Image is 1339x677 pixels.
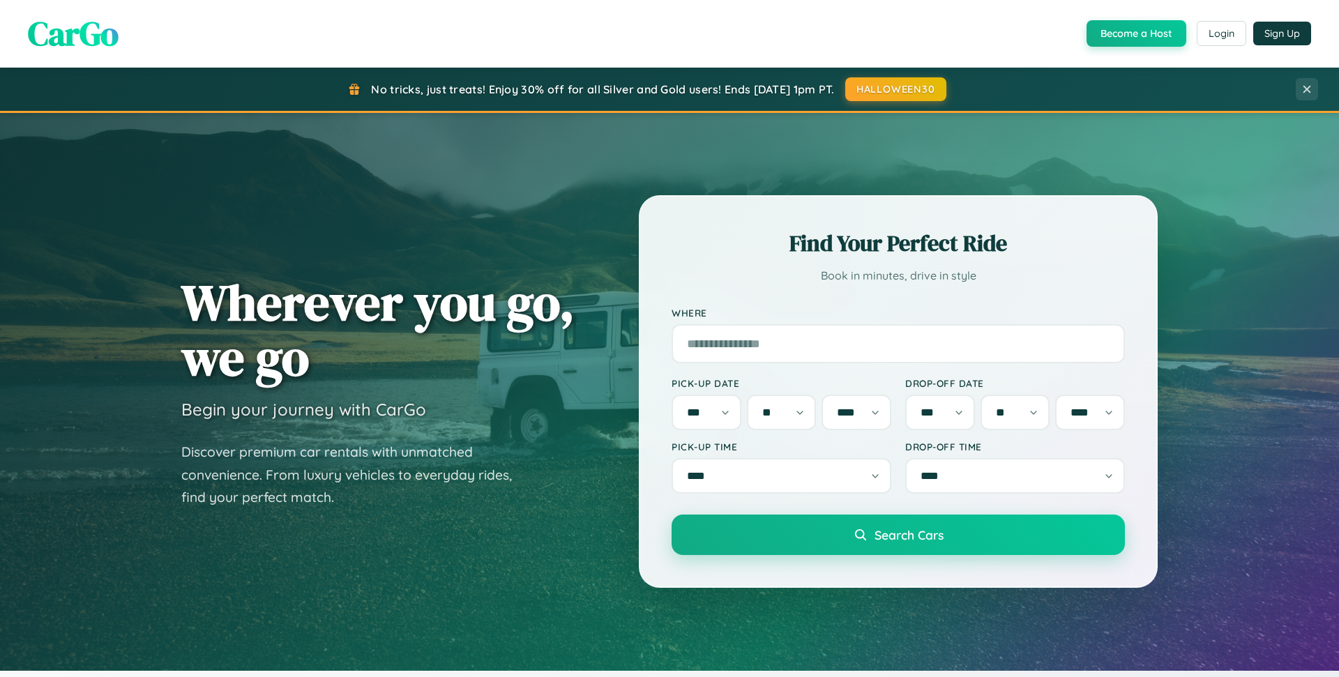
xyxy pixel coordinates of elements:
[371,82,834,96] span: No tricks, just treats! Enjoy 30% off for all Silver and Gold users! Ends [DATE] 1pm PT.
[672,228,1125,259] h2: Find Your Perfect Ride
[181,399,426,420] h3: Begin your journey with CarGo
[672,515,1125,555] button: Search Cars
[181,441,530,509] p: Discover premium car rentals with unmatched convenience. From luxury vehicles to everyday rides, ...
[672,377,891,389] label: Pick-up Date
[1197,21,1246,46] button: Login
[1087,20,1186,47] button: Become a Host
[1253,22,1311,45] button: Sign Up
[28,10,119,56] span: CarGo
[672,266,1125,286] p: Book in minutes, drive in style
[845,77,946,101] button: HALLOWEEN30
[181,275,575,385] h1: Wherever you go, we go
[905,377,1125,389] label: Drop-off Date
[875,527,944,542] span: Search Cars
[672,441,891,452] label: Pick-up Time
[905,441,1125,452] label: Drop-off Time
[672,307,1125,319] label: Where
